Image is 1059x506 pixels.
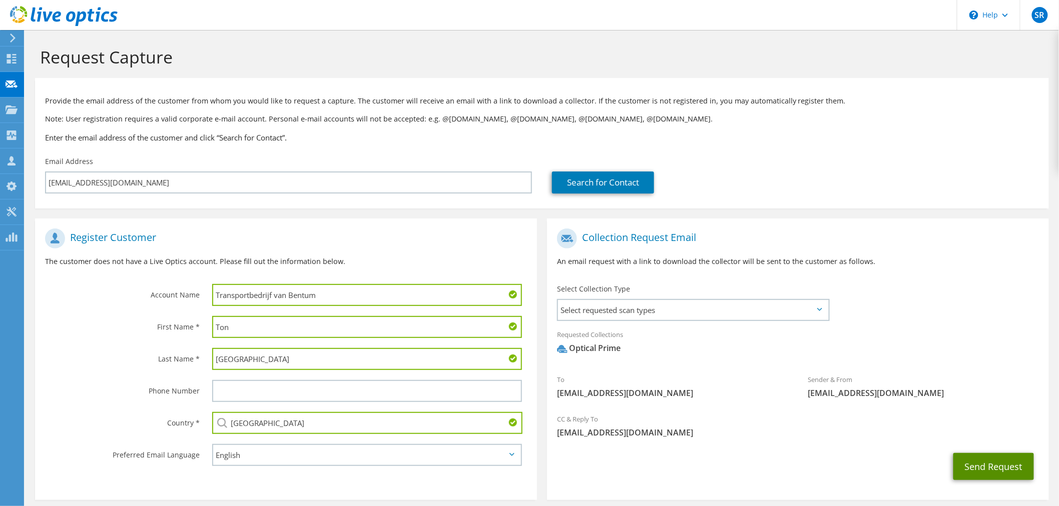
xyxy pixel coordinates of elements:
[969,10,978,19] svg: \n
[45,412,200,428] label: Country *
[557,284,630,294] label: Select Collection Type
[45,348,200,364] label: Last Name *
[45,444,200,460] label: Preferred Email Language
[45,95,1039,106] p: Provide the email address of the customer from whom you would like to request a capture. The cust...
[557,342,621,354] div: Optical Prime
[557,387,788,398] span: [EMAIL_ADDRESS][DOMAIN_NAME]
[45,132,1039,143] h3: Enter the email address of the customer and click “Search for Contact”.
[1032,7,1048,23] span: SR
[557,256,1039,267] p: An email request with a link to download the collector will be sent to the customer as follows.
[45,228,522,248] h1: Register Customer
[547,369,798,403] div: To
[45,256,527,267] p: The customer does not have a Live Optics account. Please fill out the information below.
[45,380,200,396] label: Phone Number
[45,284,200,300] label: Account Name
[798,369,1048,403] div: Sender & From
[557,427,1039,438] span: [EMAIL_ADDRESS][DOMAIN_NAME]
[547,324,1049,364] div: Requested Collections
[558,300,828,320] span: Select requested scan types
[953,453,1034,480] button: Send Request
[40,46,1039,67] h1: Request Capture
[808,387,1038,398] span: [EMAIL_ADDRESS][DOMAIN_NAME]
[45,113,1039,124] p: Note: User registration requires a valid corporate e-mail account. Personal e-mail accounts will ...
[45,156,93,166] label: Email Address
[557,228,1034,248] h1: Collection Request Email
[547,408,1049,443] div: CC & Reply To
[45,316,200,332] label: First Name *
[552,171,654,193] a: Search for Contact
